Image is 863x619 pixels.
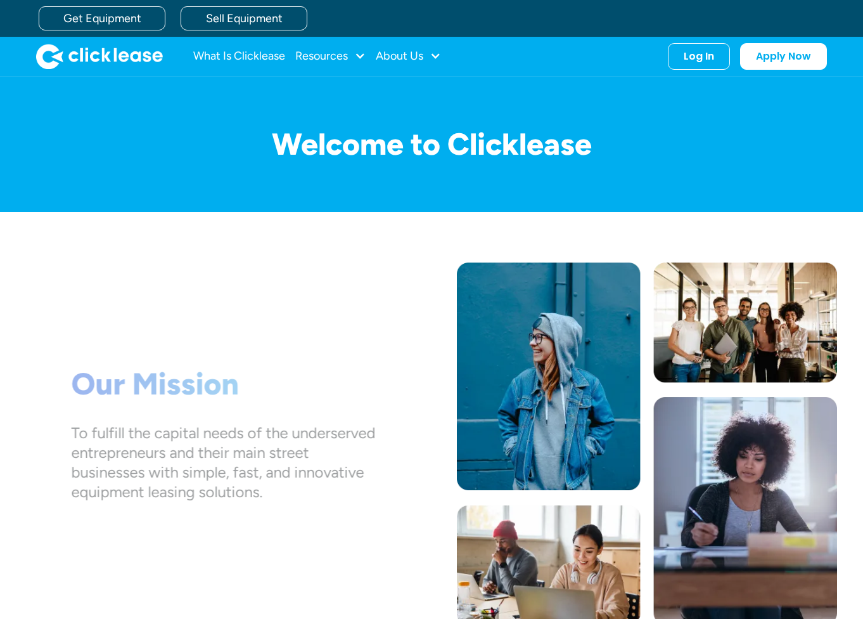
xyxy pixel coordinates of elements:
div: Resources [295,44,366,69]
a: Get Equipment [39,6,165,30]
a: Sell Equipment [181,6,307,30]
a: What Is Clicklease [193,44,285,69]
div: Log In [684,50,714,63]
a: home [36,44,163,69]
h1: Welcome to Clicklease [26,127,837,161]
h1: Our Mission [71,366,375,403]
img: Clicklease logo [36,44,163,69]
div: About Us [376,44,441,69]
div: To fulfill the capital needs of the underserved entrepreneurs and their main street businesses wi... [71,422,375,502]
a: Apply Now [740,43,827,70]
